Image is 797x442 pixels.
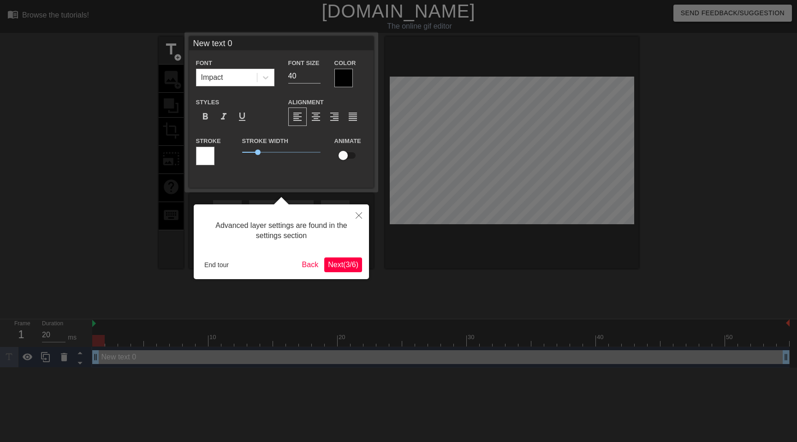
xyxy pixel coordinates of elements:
[201,258,232,272] button: End tour
[201,211,362,251] div: Advanced layer settings are found in the settings section
[328,261,358,269] span: Next ( 3 / 6 )
[298,257,322,272] button: Back
[324,257,362,272] button: Next
[349,204,369,226] button: Close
